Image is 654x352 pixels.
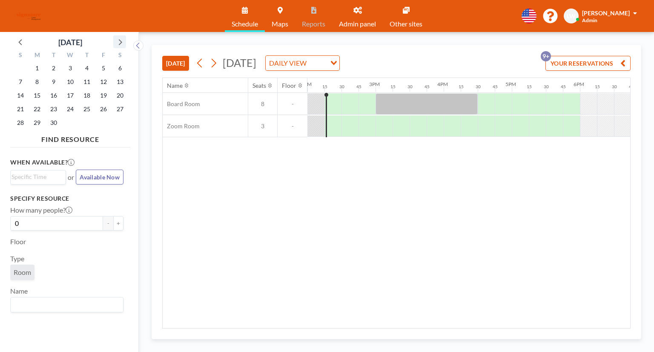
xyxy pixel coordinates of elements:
span: Wednesday, September 10, 2025 [64,76,76,88]
span: - [278,122,307,130]
span: Wednesday, September 24, 2025 [64,103,76,115]
div: Name [167,82,183,89]
span: LW [567,12,576,20]
span: Admin panel [339,20,376,27]
span: Tuesday, September 9, 2025 [48,76,60,88]
p: 9+ [541,51,551,61]
div: S [12,50,29,61]
span: Sunday, September 7, 2025 [14,76,26,88]
span: Tuesday, September 2, 2025 [48,62,60,74]
img: organization-logo [14,8,44,25]
div: 15 [527,84,532,89]
span: Friday, September 26, 2025 [98,103,109,115]
span: - [278,100,307,108]
span: DAILY VIEW [267,58,308,69]
span: Tuesday, September 30, 2025 [48,117,60,129]
div: 15 [322,84,327,89]
input: Search for option [11,299,118,310]
span: Tuesday, September 23, 2025 [48,103,60,115]
div: 15 [390,84,396,89]
span: Admin [582,17,597,23]
div: T [46,50,62,61]
button: + [113,216,123,231]
span: Wednesday, September 3, 2025 [64,62,76,74]
span: Monday, September 22, 2025 [31,103,43,115]
div: 30 [612,84,617,89]
span: Other sites [390,20,422,27]
div: W [62,50,79,61]
div: 45 [629,84,634,89]
span: Monday, September 8, 2025 [31,76,43,88]
span: Available Now [80,173,120,181]
div: 15 [459,84,464,89]
span: Schedule [232,20,258,27]
span: [PERSON_NAME] [582,9,630,17]
span: Saturday, September 27, 2025 [114,103,126,115]
span: Reports [302,20,325,27]
span: Board Room [163,100,200,108]
span: Saturday, September 13, 2025 [114,76,126,88]
h3: Specify resource [10,195,123,202]
span: Monday, September 29, 2025 [31,117,43,129]
h4: FIND RESOURCE [10,132,130,144]
span: Wednesday, September 17, 2025 [64,89,76,101]
label: Name [10,287,28,295]
div: 30 [476,84,481,89]
div: M [29,50,46,61]
button: [DATE] [162,56,189,71]
div: Floor [282,82,296,89]
div: 45 [356,84,361,89]
input: Search for option [309,58,325,69]
button: Available Now [76,170,123,185]
div: 6PM [574,81,584,87]
span: Friday, September 19, 2025 [98,89,109,101]
div: F [95,50,112,61]
span: Saturday, September 6, 2025 [114,62,126,74]
div: Search for option [11,297,123,312]
span: Monday, September 15, 2025 [31,89,43,101]
div: 4PM [437,81,448,87]
span: Friday, September 12, 2025 [98,76,109,88]
span: [DATE] [223,56,256,69]
span: Friday, September 5, 2025 [98,62,109,74]
label: Type [10,254,24,263]
div: 5PM [505,81,516,87]
span: Room [14,268,31,277]
span: Thursday, September 11, 2025 [81,76,93,88]
span: or [68,173,74,182]
div: Seats [252,82,266,89]
div: S [112,50,128,61]
span: Sunday, September 28, 2025 [14,117,26,129]
div: 45 [561,84,566,89]
span: 8 [248,100,277,108]
span: 3 [248,122,277,130]
label: Floor [10,237,26,246]
span: Thursday, September 25, 2025 [81,103,93,115]
span: Zoom Room [163,122,200,130]
div: 30 [544,84,549,89]
div: 30 [339,84,344,89]
span: Monday, September 1, 2025 [31,62,43,74]
div: T [78,50,95,61]
div: 15 [595,84,600,89]
div: Search for option [11,170,66,183]
span: Saturday, September 20, 2025 [114,89,126,101]
span: Sunday, September 14, 2025 [14,89,26,101]
button: - [103,216,113,231]
span: Thursday, September 18, 2025 [81,89,93,101]
div: 30 [407,84,413,89]
span: Tuesday, September 16, 2025 [48,89,60,101]
div: 45 [425,84,430,89]
label: How many people? [10,206,72,214]
div: Search for option [266,56,339,70]
span: Sunday, September 21, 2025 [14,103,26,115]
input: Search for option [11,172,61,182]
span: Thursday, September 4, 2025 [81,62,93,74]
div: 45 [493,84,498,89]
div: 3PM [369,81,380,87]
button: YOUR RESERVATIONS9+ [545,56,631,71]
span: Maps [272,20,288,27]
